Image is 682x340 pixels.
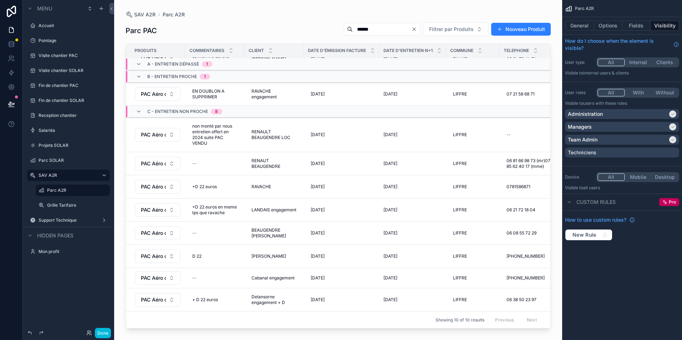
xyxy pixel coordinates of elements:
[39,53,106,58] a: Visite chantier PAC
[436,317,484,323] span: Showing 10 of 10 results
[141,160,166,167] span: PAC Aéro ou Géo
[311,275,325,281] span: [DATE]
[453,161,467,166] span: LIFFRE
[450,48,473,53] span: Commune
[192,253,202,259] span: D 22
[126,26,157,36] h1: Parc PAC
[39,23,106,29] label: Accueil
[39,68,106,73] a: Visite chantier SOLAR
[453,275,467,281] span: LIFFRE
[583,70,629,76] span: Internal users & clients
[147,74,197,79] span: b - entretien proche
[251,253,286,259] span: [PERSON_NAME]
[192,184,217,190] span: +D 22 euros
[47,202,106,208] label: Grille Tarifaire
[192,161,197,166] div: --
[507,158,551,169] span: 06 81 66 98 73 (mr)07 85 62 40 17 (mme)
[311,91,325,97] span: [DATE]
[594,21,622,31] button: Options
[39,249,106,254] label: Mon profil
[135,180,180,194] button: Select Button
[251,88,296,100] span: RAVACHE engagement
[568,149,596,156] p: Techniciens
[565,60,594,65] label: User type
[141,253,166,260] span: PAC Aéro ou Géo
[95,328,111,338] button: Done
[251,227,296,239] span: BEAUGENDRE [PERSON_NAME]
[192,230,197,236] div: --
[192,297,218,303] span: + D 22 euros
[141,274,166,282] span: PAC Aéro ou Géo
[568,110,603,118] p: Administration
[565,90,594,96] label: User roles
[134,48,157,53] span: Produits
[135,249,180,263] button: Select Button
[135,157,180,170] button: Select Button
[311,297,325,303] span: [DATE]
[39,172,96,178] a: SAV A2R
[583,185,600,190] span: all users
[504,48,529,53] span: Telephone
[568,123,592,130] p: Managers
[565,229,612,241] button: New Rule
[251,294,296,305] span: Delansorne engagement + D
[251,158,296,169] span: RENAUT BEAUGENDRE
[39,83,106,88] label: Fin de chantier PAC
[135,271,180,285] button: Select Button
[39,38,106,43] label: Pointage
[507,297,536,303] span: 06 38 50 23 97
[311,207,325,213] span: [DATE]
[507,207,535,213] span: 06 21 72 18 04
[565,37,671,52] span: How do I choose when the element is visible?
[39,98,106,103] label: Fin de chantier SOLAR
[491,23,551,36] a: Nouveau Produit
[453,132,467,138] span: LIFFRE
[651,21,679,31] button: Visibility
[141,296,166,303] span: PAC Aéro ou Géo
[251,184,271,190] span: RAVACHE
[311,253,325,259] span: [DATE]
[565,216,635,223] a: How to use custom rules?
[411,26,420,32] button: Clear
[39,217,96,223] label: Support Technique
[311,184,325,190] span: [DATE]
[565,70,679,76] p: Visible to
[507,275,545,281] span: [PHONE_NUMBER]
[383,207,397,213] span: [DATE]
[141,183,166,190] span: PAC Aéro ou Géo
[453,184,467,190] span: LIFFRE
[625,58,652,66] button: Internal
[597,173,625,181] button: All
[249,48,264,53] span: Client
[565,37,679,52] a: How do I choose when the element is visible?
[311,132,325,138] span: [DATE]
[37,5,52,12] span: Menu
[583,101,627,106] span: Users with these roles
[147,109,208,114] span: c - entretien non proche
[251,129,296,140] span: RENAULT BEAUGENDRE LOC
[39,113,106,118] label: Reception chantier
[383,297,397,303] span: [DATE]
[507,230,536,236] span: 06 08 55 72 29
[383,230,397,236] span: [DATE]
[251,275,295,281] span: Cabanal engagement
[47,187,106,193] label: Parc A2R
[37,232,73,239] span: Hidden pages
[141,131,166,138] span: PAC Aéro ou Géo
[215,109,218,114] div: 8
[597,89,625,97] button: All
[192,123,237,146] span: non monté par nous entretien offert en 2024 suite PAC VENDU
[651,58,678,66] button: Clients
[206,61,208,67] div: 1
[669,199,676,205] span: Pro
[39,158,106,163] label: Parc SOLAR
[126,11,156,18] a: SAV A2R
[625,173,652,181] button: Mobile
[39,143,106,148] label: Projets SOLAR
